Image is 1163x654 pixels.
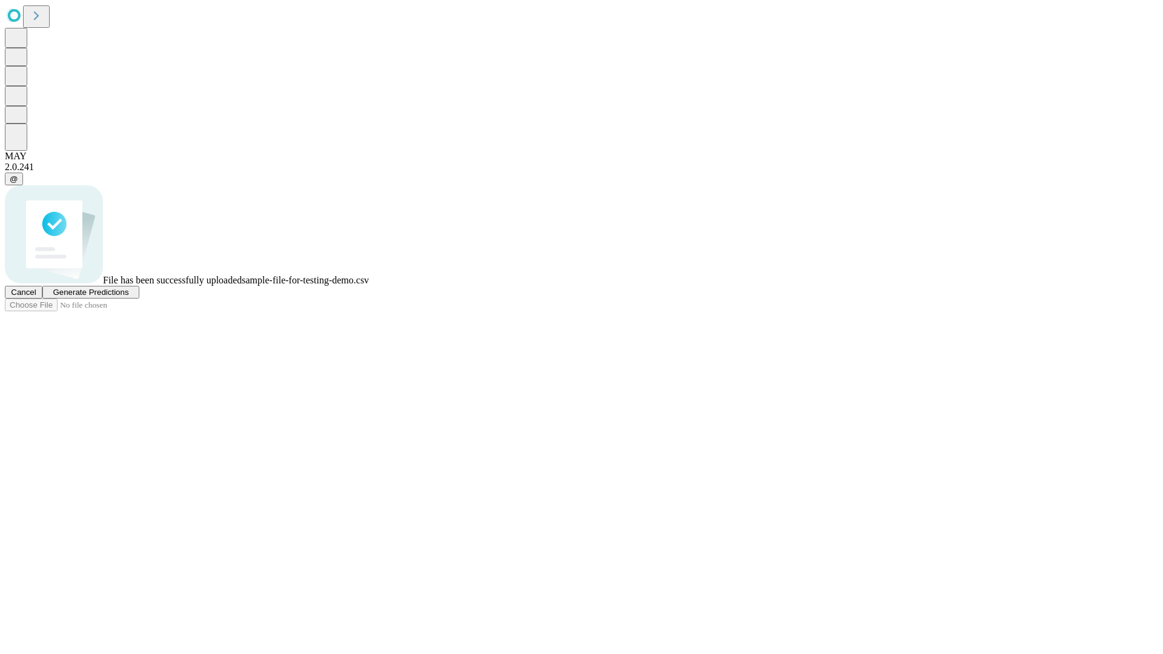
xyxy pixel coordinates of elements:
span: File has been successfully uploaded [103,275,242,285]
span: sample-file-for-testing-demo.csv [242,275,369,285]
span: Cancel [11,288,36,297]
div: 2.0.241 [5,162,1158,173]
button: Cancel [5,286,42,299]
span: @ [10,174,18,183]
button: @ [5,173,23,185]
div: MAY [5,151,1158,162]
button: Generate Predictions [42,286,139,299]
span: Generate Predictions [53,288,128,297]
